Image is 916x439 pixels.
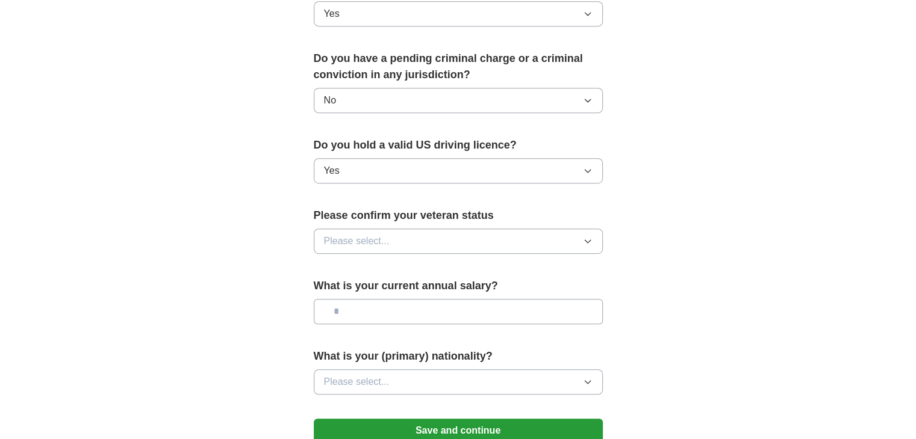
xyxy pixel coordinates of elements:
[314,158,603,183] button: Yes
[314,207,603,224] label: Please confirm your veteran status
[314,88,603,113] button: No
[324,234,390,248] span: Please select...
[324,7,340,21] span: Yes
[324,164,340,178] span: Yes
[314,278,603,294] label: What is your current annual salary?
[314,229,603,254] button: Please select...
[324,375,390,389] span: Please select...
[324,93,336,108] span: No
[314,348,603,364] label: What is your (primary) nationality?
[314,137,603,153] label: Do you hold a valid US driving licence?
[314,369,603,394] button: Please select...
[314,51,603,83] label: Do you have a pending criminal charge or a criminal conviction in any jurisdiction?
[314,1,603,26] button: Yes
